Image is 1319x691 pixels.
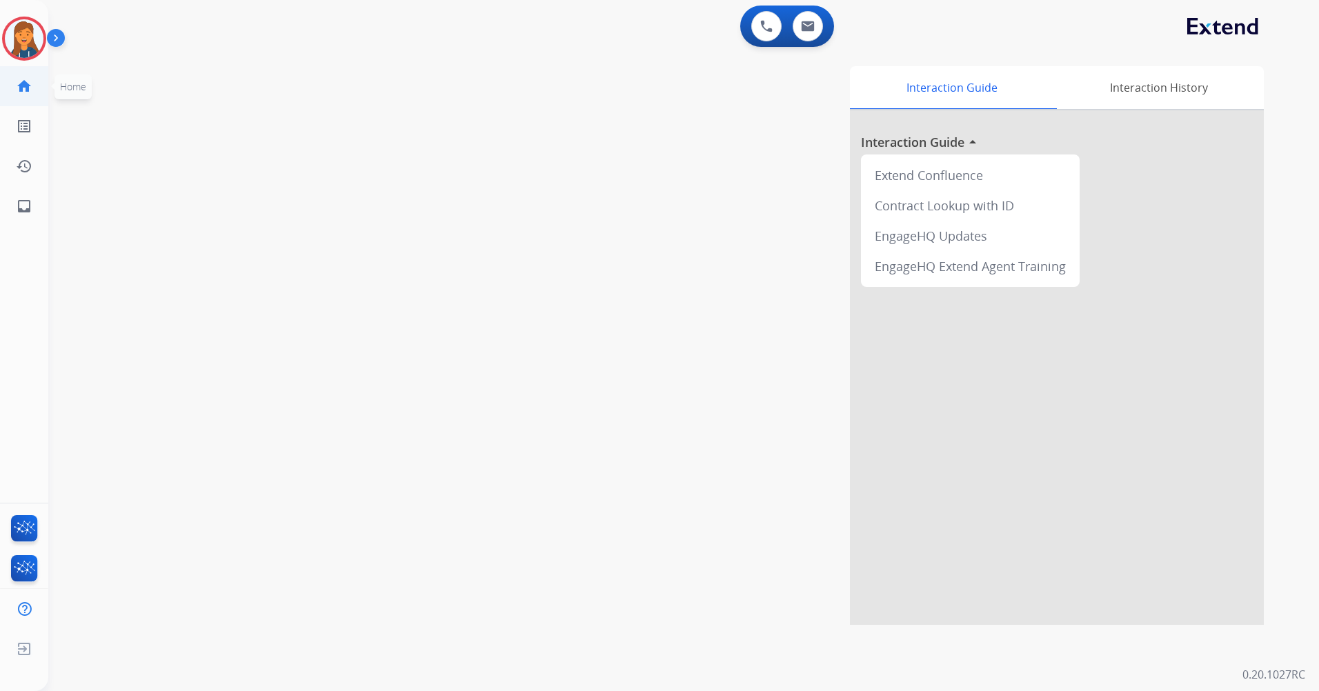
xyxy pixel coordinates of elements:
mat-icon: history [16,158,32,174]
span: Home [60,80,86,93]
img: avatar [5,19,43,58]
mat-icon: home [16,78,32,94]
mat-icon: list_alt [16,118,32,134]
div: Contract Lookup with ID [866,190,1074,221]
div: Interaction History [1053,66,1264,109]
div: Interaction Guide [850,66,1053,109]
mat-icon: inbox [16,198,32,214]
div: EngageHQ Updates [866,221,1074,251]
div: EngageHQ Extend Agent Training [866,251,1074,281]
div: Extend Confluence [866,160,1074,190]
p: 0.20.1027RC [1242,666,1305,683]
